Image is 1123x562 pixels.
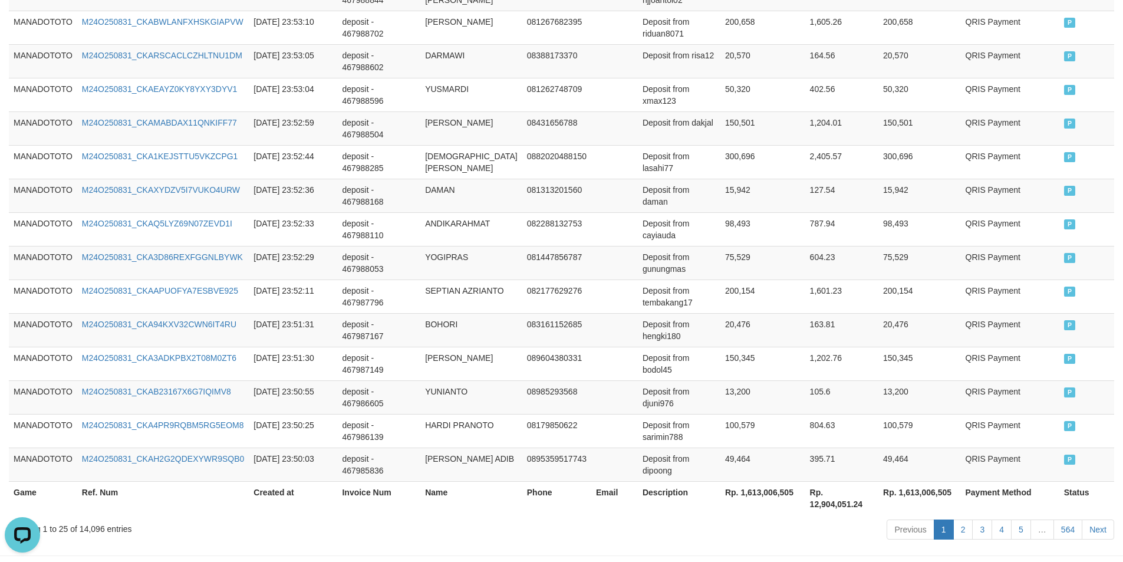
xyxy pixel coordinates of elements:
td: MANADOTOTO [9,380,77,414]
td: 300,696 [720,145,805,179]
td: deposit - 467986139 [337,414,420,448]
td: [DATE] 23:52:36 [249,179,337,212]
td: MANADOTOTO [9,313,77,347]
td: deposit - 467986605 [337,380,420,414]
td: 127.54 [805,179,878,212]
td: 15,942 [720,179,805,212]
td: Deposit from dipoong [638,448,720,481]
td: 75,529 [878,246,960,280]
td: 164.56 [805,44,878,78]
td: QRIS Payment [961,246,1059,280]
td: deposit - 467988596 [337,78,420,111]
td: MANADOTOTO [9,347,77,380]
td: QRIS Payment [961,179,1059,212]
th: Description [638,481,720,515]
td: [PERSON_NAME] [420,111,522,145]
a: M24O250831_CKA94KXV32CWN6IT4RU [82,320,236,329]
td: MANADOTOTO [9,448,77,481]
span: PAID [1064,320,1076,330]
td: QRIS Payment [961,78,1059,111]
td: 49,464 [720,448,805,481]
td: 08179850622 [522,414,591,448]
button: Open LiveChat chat widget [5,5,40,40]
a: … [1030,520,1054,540]
span: PAID [1064,354,1076,364]
th: Name [420,481,522,515]
td: Deposit from riduan8071 [638,11,720,44]
th: Rp. 12,904,051.24 [805,481,878,515]
td: deposit - 467988504 [337,111,420,145]
td: MANADOTOTO [9,145,77,179]
td: 604.23 [805,246,878,280]
span: PAID [1064,51,1076,61]
td: 49,464 [878,448,960,481]
td: [DEMOGRAPHIC_DATA][PERSON_NAME] [420,145,522,179]
span: PAID [1064,455,1076,465]
td: 100,579 [878,414,960,448]
td: [DATE] 23:53:10 [249,11,337,44]
td: Deposit from daman [638,179,720,212]
a: 5 [1011,520,1031,540]
th: Phone [522,481,591,515]
td: 15,942 [878,179,960,212]
td: 200,658 [720,11,805,44]
a: M24O250831_CKAH2G2QDEXYWR9SQB0 [82,454,244,464]
td: 300,696 [878,145,960,179]
th: Status [1059,481,1114,515]
td: deposit - 467988602 [337,44,420,78]
td: Deposit from sarimin788 [638,414,720,448]
td: 100,579 [720,414,805,448]
td: 787.94 [805,212,878,246]
td: deposit - 467987796 [337,280,420,313]
td: 150,501 [878,111,960,145]
td: 081267682395 [522,11,591,44]
td: YOGIPRAS [420,246,522,280]
a: M24O250831_CKAB23167X6G7IQIMV8 [82,387,231,396]
td: QRIS Payment [961,280,1059,313]
span: PAID [1064,421,1076,431]
td: deposit - 467985836 [337,448,420,481]
td: 20,570 [720,44,805,78]
td: deposit - 467987167 [337,313,420,347]
td: 150,501 [720,111,805,145]
a: 3 [972,520,992,540]
td: QRIS Payment [961,212,1059,246]
td: DARMAWI [420,44,522,78]
td: deposit - 467988285 [337,145,420,179]
td: 082177629276 [522,280,591,313]
td: MANADOTOTO [9,179,77,212]
td: deposit - 467988110 [337,212,420,246]
th: Game [9,481,77,515]
td: 20,570 [878,44,960,78]
td: BOHORI [420,313,522,347]
td: 105.6 [805,380,878,414]
span: PAID [1064,119,1076,129]
td: 98,493 [878,212,960,246]
td: 20,476 [878,313,960,347]
td: Deposit from djuni976 [638,380,720,414]
a: M24O250831_CKAQ5LYZ69N07ZEVD1I [82,219,232,228]
td: Deposit from xmax123 [638,78,720,111]
a: M24O250831_CKAEAYZ0KY8YXY3DYV1 [82,84,238,94]
td: 395.71 [805,448,878,481]
td: HARDI PRANOTO [420,414,522,448]
td: QRIS Payment [961,145,1059,179]
td: [DATE] 23:52:29 [249,246,337,280]
a: Previous [887,520,934,540]
td: 1,204.01 [805,111,878,145]
td: Deposit from risa12 [638,44,720,78]
th: Rp. 1,613,006,505 [878,481,960,515]
a: M24O250831_CKAMABDAX11QNKIFF77 [82,118,237,127]
td: [DATE] 23:52:44 [249,145,337,179]
th: Email [591,481,638,515]
td: 200,154 [878,280,960,313]
td: 08388173370 [522,44,591,78]
td: 150,345 [878,347,960,380]
td: QRIS Payment [961,380,1059,414]
td: [DATE] 23:50:55 [249,380,337,414]
span: PAID [1064,219,1076,229]
th: Ref. Num [77,481,249,515]
td: deposit - 467988702 [337,11,420,44]
th: Invoice Num [337,481,420,515]
a: 1 [934,520,954,540]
